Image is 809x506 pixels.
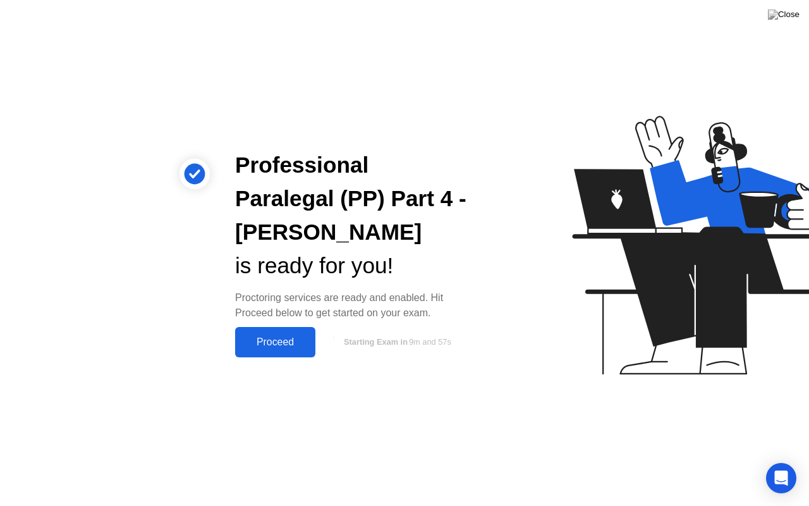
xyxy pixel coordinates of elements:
[235,327,315,357] button: Proceed
[768,9,800,20] img: Close
[235,149,470,249] div: Professional Paralegal (PP) Part 4 - [PERSON_NAME]
[235,290,470,321] div: Proctoring services are ready and enabled. Hit Proceed below to get started on your exam.
[235,249,470,283] div: is ready for you!
[322,330,470,354] button: Starting Exam in9m and 57s
[239,336,312,348] div: Proceed
[766,463,796,493] div: Open Intercom Messenger
[409,337,451,347] span: 9m and 57s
